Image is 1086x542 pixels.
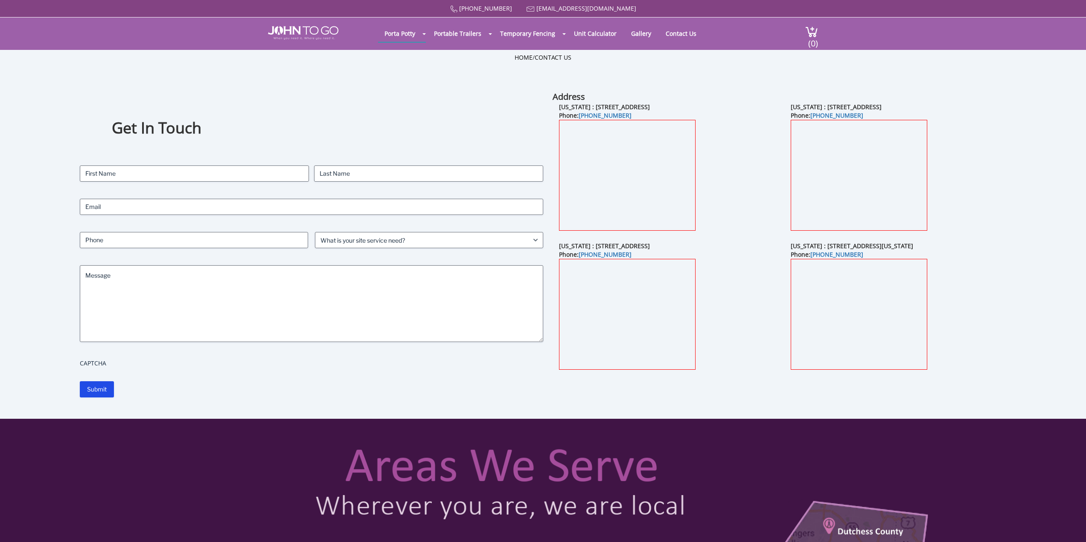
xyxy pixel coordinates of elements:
b: Phone: [559,111,632,119]
img: JOHN to go [268,26,338,40]
b: [US_STATE] : [STREET_ADDRESS] [791,103,882,111]
a: Contact Us [535,53,571,61]
img: Mail [527,6,535,12]
a: [PHONE_NUMBER] [579,111,632,119]
input: Submit [80,381,114,397]
a: Temporary Fencing [494,25,562,42]
a: [PHONE_NUMBER] [810,250,863,258]
input: Last Name [314,165,543,182]
input: Phone [80,232,308,248]
span: (0) [808,31,818,49]
b: [US_STATE] : [STREET_ADDRESS] [559,103,650,111]
b: [US_STATE] : [STREET_ADDRESS][US_STATE] [791,242,913,250]
a: Portable Trailers [428,25,488,42]
a: Home [515,53,533,61]
label: CAPTCHA [80,359,543,368]
b: [US_STATE] : [STREET_ADDRESS] [559,242,650,250]
b: Address [553,91,585,102]
a: Gallery [625,25,658,42]
a: [PHONE_NUMBER] [579,250,632,258]
a: Unit Calculator [568,25,623,42]
a: Contact Us [659,25,703,42]
img: cart a [805,26,818,38]
input: First Name [80,165,309,182]
img: Call [450,6,457,13]
b: Phone: [791,111,863,119]
b: Phone: [791,250,863,258]
input: Email [80,199,543,215]
ul: / [515,53,571,62]
h1: Get In Touch [112,118,511,139]
a: [PHONE_NUMBER] [810,111,863,119]
b: Phone: [559,250,632,258]
a: [PHONE_NUMBER] [459,4,512,12]
a: Porta Potty [378,25,422,42]
a: [EMAIL_ADDRESS][DOMAIN_NAME] [536,4,636,12]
